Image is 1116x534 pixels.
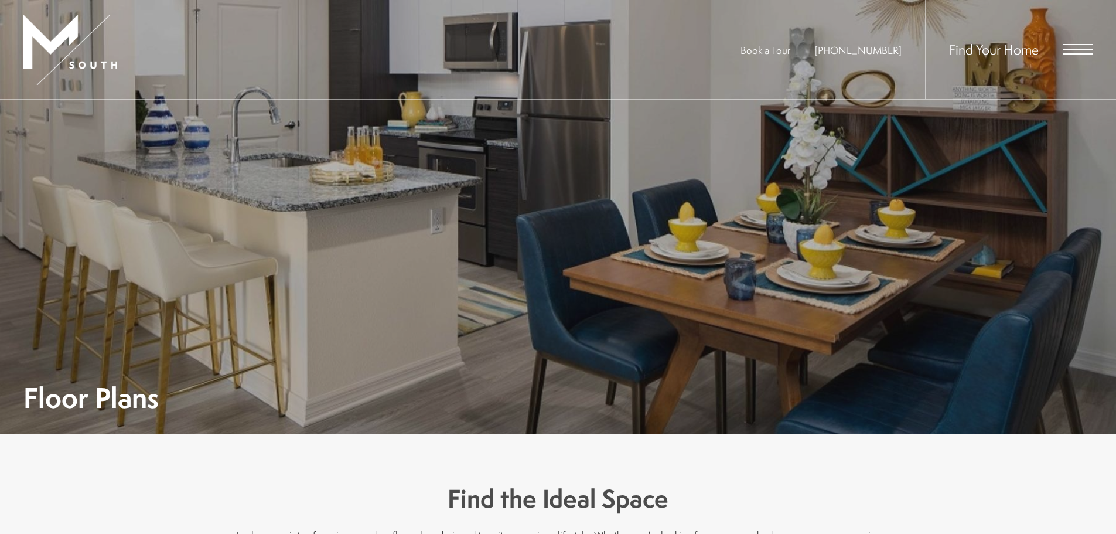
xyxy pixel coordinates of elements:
h3: Find the Ideal Space [236,481,880,516]
a: Call Us at 813-570-8014 [815,43,902,57]
a: Book a Tour [740,43,790,57]
img: MSouth [23,15,117,85]
span: [PHONE_NUMBER] [815,43,902,57]
a: Find Your Home [949,40,1039,59]
h1: Floor Plans [23,385,159,411]
button: Open Menu [1063,44,1093,55]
